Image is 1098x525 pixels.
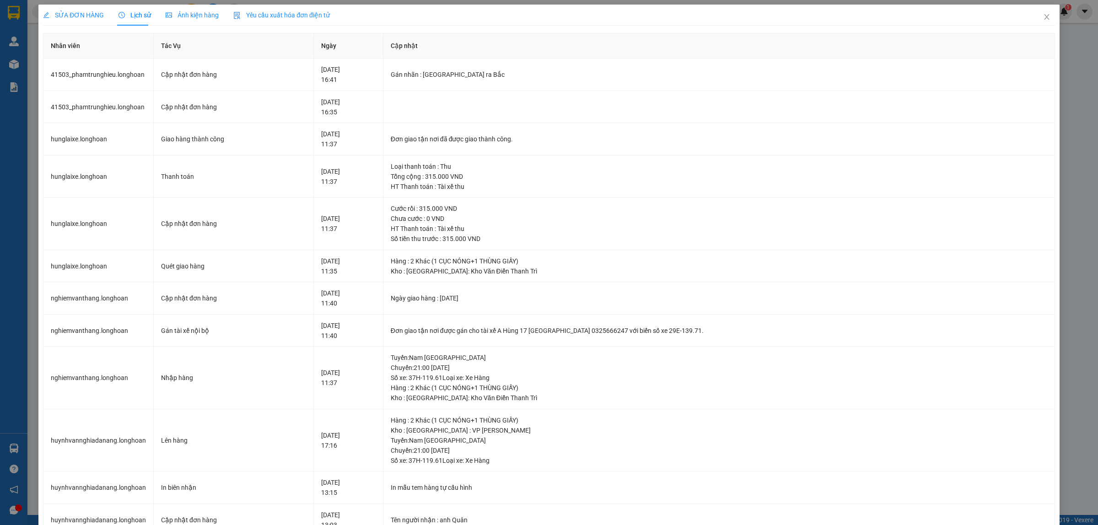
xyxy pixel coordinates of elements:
[166,11,219,19] span: Ảnh kiện hàng
[43,347,154,409] td: nghiemvanthang.longhoan
[321,477,376,498] div: [DATE] 13:15
[321,321,376,341] div: [DATE] 11:40
[391,182,1047,192] div: HT Thanh toán : Tài xế thu
[43,409,154,472] td: huynhvannghiadanang.longhoan
[43,155,154,198] td: hunglaixe.longhoan
[161,373,306,383] div: Nhập hàng
[321,129,376,149] div: [DATE] 11:37
[43,315,154,347] td: nghiemvanthang.longhoan
[391,482,1047,493] div: In mẫu tem hàng tự cấu hình
[321,214,376,234] div: [DATE] 11:37
[43,282,154,315] td: nghiemvanthang.longhoan
[391,515,1047,525] div: Tên người nhận : anh Quân
[391,204,1047,214] div: Cước rồi : 315.000 VND
[161,171,306,182] div: Thanh toán
[166,12,172,18] span: picture
[391,224,1047,234] div: HT Thanh toán : Tài xế thu
[118,11,151,19] span: Lịch sử
[391,171,1047,182] div: Tổng cộng : 315.000 VND
[391,70,1047,80] div: Gán nhãn : [GEOGRAPHIC_DATA] ra Bắc
[391,134,1047,144] div: Đơn giao tận nơi đã được giao thành công.
[321,166,376,187] div: [DATE] 11:37
[161,70,306,80] div: Cập nhật đơn hàng
[321,64,376,85] div: [DATE] 16:41
[391,293,1047,303] div: Ngày giao hàng : [DATE]
[391,393,1047,403] div: Kho : [GEOGRAPHIC_DATA]: Kho Văn Điển Thanh Trì
[233,11,330,19] span: Yêu cầu xuất hóa đơn điện tử
[321,368,376,388] div: [DATE] 11:37
[391,214,1047,224] div: Chưa cước : 0 VND
[43,33,154,59] th: Nhân viên
[391,415,1047,425] div: Hàng : 2 Khác (1 CỤC NÓNG+1 THÙNG GIẤY)
[1043,13,1050,21] span: close
[391,425,1047,435] div: Kho : [GEOGRAPHIC_DATA] : VP [PERSON_NAME]
[383,33,1055,59] th: Cập nhật
[391,266,1047,276] div: Kho : [GEOGRAPHIC_DATA]: Kho Văn Điển Thanh Trì
[321,97,376,117] div: [DATE] 16:35
[314,33,383,59] th: Ngày
[161,219,306,229] div: Cập nhật đơn hàng
[43,123,154,155] td: hunglaixe.longhoan
[391,353,1047,383] div: Tuyến : Nam [GEOGRAPHIC_DATA] Chuyến: 21:00 [DATE] Số xe: 37H-119.61 Loại xe: Xe Hàng
[43,11,104,19] span: SỬA ĐƠN HÀNG
[391,383,1047,393] div: Hàng : 2 Khác (1 CỤC NÓNG+1 THÙNG GIẤY)
[161,293,306,303] div: Cập nhật đơn hàng
[161,515,306,525] div: Cập nhật đơn hàng
[233,12,241,19] img: icon
[161,102,306,112] div: Cập nhật đơn hàng
[43,198,154,250] td: hunglaixe.longhoan
[391,435,1047,466] div: Tuyến : Nam [GEOGRAPHIC_DATA] Chuyến: 21:00 [DATE] Số xe: 37H-119.61 Loại xe: Xe Hàng
[43,59,154,91] td: 41503_phamtrunghieu.longhoan
[161,326,306,336] div: Gán tài xế nội bộ
[1034,5,1060,30] button: Close
[321,430,376,450] div: [DATE] 17:16
[391,326,1047,336] div: Đơn giao tận nơi được gán cho tài xế A Hùng 17 [GEOGRAPHIC_DATA] 0325666247 với biển số xe 29E-13...
[321,256,376,276] div: [DATE] 11:35
[321,288,376,308] div: [DATE] 11:40
[154,33,314,59] th: Tác Vụ
[118,12,125,18] span: clock-circle
[161,482,306,493] div: In biên nhận
[391,234,1047,244] div: Số tiền thu trước : 315.000 VND
[391,161,1047,171] div: Loại thanh toán : Thu
[161,261,306,271] div: Quét giao hàng
[161,435,306,445] div: Lên hàng
[161,134,306,144] div: Giao hàng thành công
[43,12,49,18] span: edit
[43,471,154,504] td: huynhvannghiadanang.longhoan
[391,256,1047,266] div: Hàng : 2 Khác (1 CỤC NÓNG+1 THÙNG GIẤY)
[43,91,154,123] td: 41503_phamtrunghieu.longhoan
[43,250,154,283] td: hunglaixe.longhoan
